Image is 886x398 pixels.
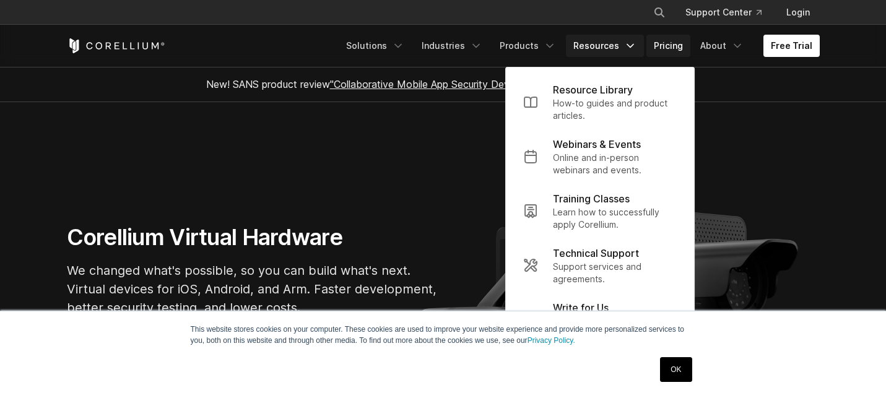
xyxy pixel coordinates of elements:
[566,35,644,57] a: Resources
[67,38,165,53] a: Corellium Home
[638,1,820,24] div: Navigation Menu
[553,82,633,97] p: Resource Library
[513,293,687,347] a: Write for Us Get paid to create content for Corellium.
[67,223,438,251] h1: Corellium Virtual Hardware
[513,75,687,129] a: Resource Library How-to guides and product articles.
[553,152,677,176] p: Online and in-person webinars and events.
[330,78,615,90] a: "Collaborative Mobile App Security Development and Analysis"
[553,261,677,285] p: Support services and agreements.
[513,184,687,238] a: Training Classes Learn how to successfully apply Corellium.
[206,78,680,90] span: New! SANS product review now available.
[776,1,820,24] a: Login
[67,261,438,317] p: We changed what's possible, so you can build what's next. Virtual devices for iOS, Android, and A...
[339,35,412,57] a: Solutions
[553,137,641,152] p: Webinars & Events
[553,97,677,122] p: How-to guides and product articles.
[648,1,671,24] button: Search
[763,35,820,57] a: Free Trial
[660,357,692,382] a: OK
[553,246,639,261] p: Technical Support
[553,206,677,231] p: Learn how to successfully apply Corellium.
[553,300,609,315] p: Write for Us
[191,324,696,346] p: This website stores cookies on your computer. These cookies are used to improve your website expe...
[693,35,751,57] a: About
[339,35,820,57] div: Navigation Menu
[553,191,630,206] p: Training Classes
[528,336,575,345] a: Privacy Policy.
[646,35,690,57] a: Pricing
[492,35,563,57] a: Products
[414,35,490,57] a: Industries
[513,129,687,184] a: Webinars & Events Online and in-person webinars and events.
[675,1,771,24] a: Support Center
[513,238,687,293] a: Technical Support Support services and agreements.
